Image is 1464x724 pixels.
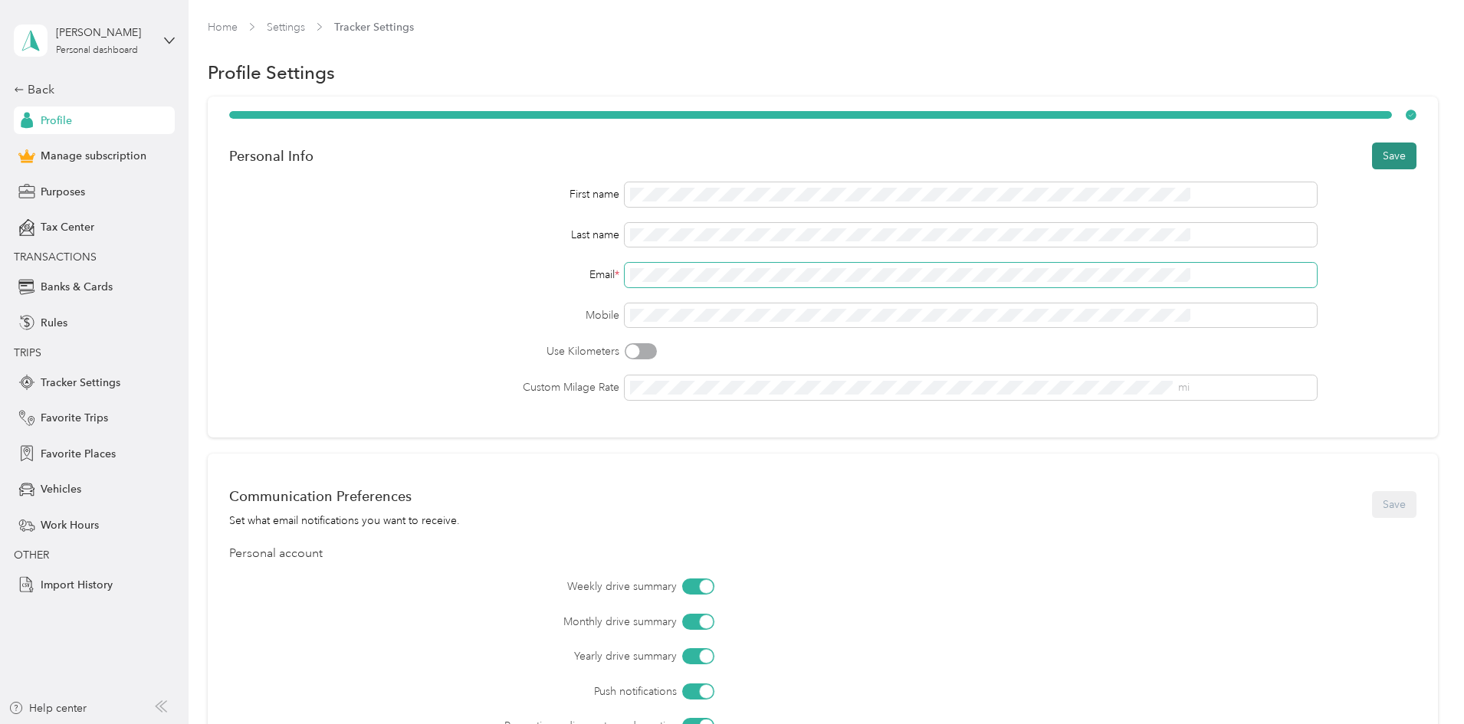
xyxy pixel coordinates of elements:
[56,25,152,41] div: [PERSON_NAME]
[315,578,677,595] label: Weekly drive summary
[41,113,72,129] span: Profile
[315,683,677,699] label: Push notifications
[229,513,460,529] div: Set what email notifications you want to receive.
[14,346,41,359] span: TRIPS
[41,410,108,426] span: Favorite Trips
[229,545,1416,563] div: Personal account
[14,251,97,264] span: TRANSACTIONS
[334,19,414,35] span: Tracker Settings
[41,279,113,295] span: Banks & Cards
[229,227,619,243] div: Last name
[208,21,238,34] a: Home
[229,267,619,283] div: Email
[41,184,85,200] span: Purposes
[14,80,167,99] div: Back
[267,21,305,34] a: Settings
[1178,381,1190,394] span: mi
[229,379,619,395] label: Custom Milage Rate
[1372,143,1416,169] button: Save
[229,307,619,323] label: Mobile
[8,700,87,716] button: Help center
[229,343,619,359] label: Use Kilometers
[41,148,146,164] span: Manage subscription
[229,488,460,504] div: Communication Preferences
[41,517,99,533] span: Work Hours
[41,315,67,331] span: Rules
[41,219,94,235] span: Tax Center
[14,549,49,562] span: OTHER
[41,375,120,391] span: Tracker Settings
[229,148,313,164] div: Personal Info
[41,577,113,593] span: Import History
[315,648,677,664] label: Yearly drive summary
[315,614,677,630] label: Monthly drive summary
[1378,638,1464,724] iframe: Everlance-gr Chat Button Frame
[208,64,335,80] h1: Profile Settings
[41,446,116,462] span: Favorite Places
[41,481,81,497] span: Vehicles
[56,46,138,55] div: Personal dashboard
[229,186,619,202] div: First name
